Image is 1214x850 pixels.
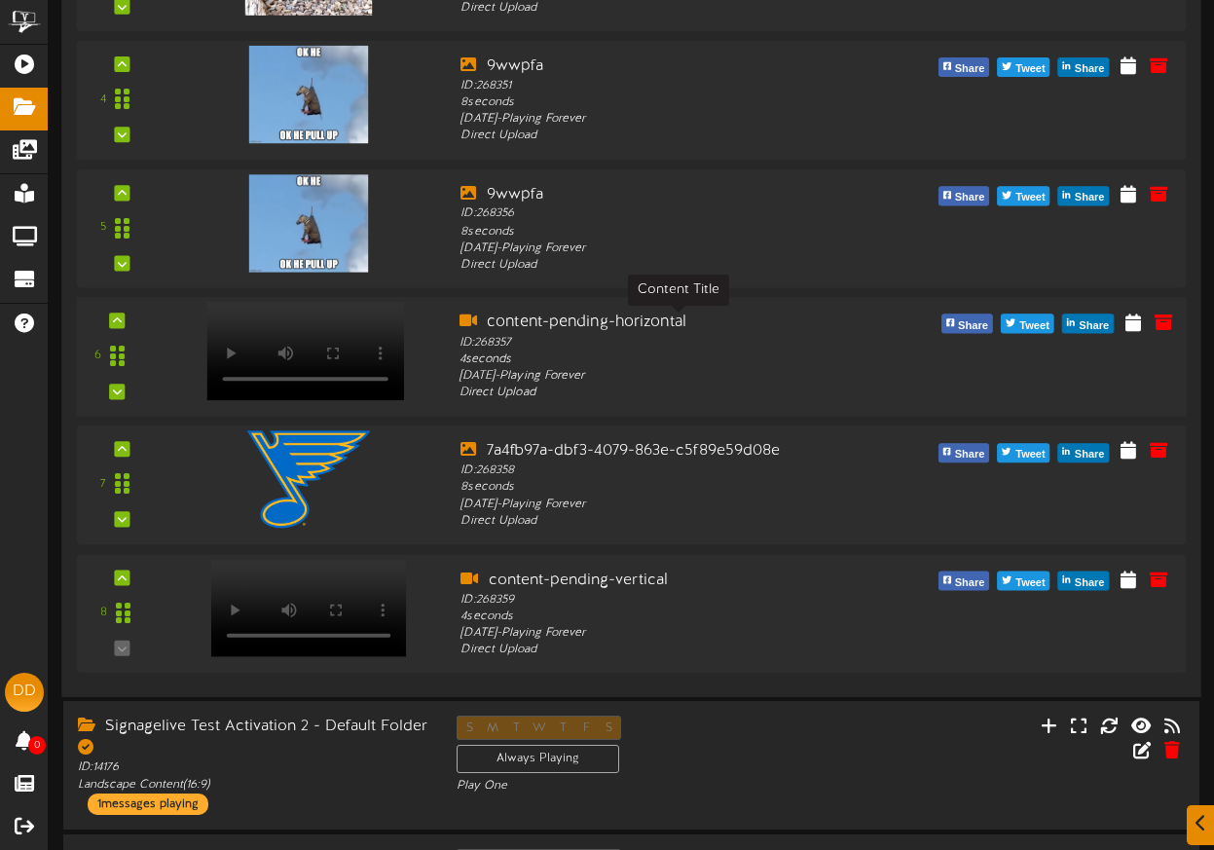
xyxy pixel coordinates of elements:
span: Share [1071,573,1109,594]
button: Share [941,314,993,334]
button: Tweet [1001,314,1054,334]
div: Direct Upload [460,642,894,658]
img: 6f561c3a-86c4-4ef9-985c-f5395dabbf0d.jpg [249,174,368,272]
button: Share [938,572,990,591]
button: Tweet [997,187,1049,206]
button: Share [1058,443,1110,462]
div: 7a4fb97a-dbf3-4079-863e-c5f89e59d08e [460,441,894,463]
div: ID: 268357 4 seconds [460,335,898,369]
div: Always Playing [457,745,619,773]
span: 0 [28,736,46,755]
div: content-pending-vertical [460,570,894,592]
button: Tweet [997,58,1049,78]
div: ID: 268359 4 seconds [460,592,894,625]
span: Share [1075,315,1113,337]
span: Tweet [1015,315,1053,337]
span: Tweet [1012,573,1048,594]
div: [DATE] - Playing Forever [460,112,894,129]
div: Direct Upload [460,513,894,530]
span: Share [1071,188,1109,209]
div: 6 [94,349,101,365]
div: Signagelive Test Activation 2 - Default Folder [78,716,427,760]
button: Tweet [997,443,1049,462]
button: Share [1058,58,1110,78]
span: Share [951,188,989,209]
span: Tweet [1012,188,1048,209]
div: ID: 268351 8 seconds [460,79,894,112]
div: Play One [457,778,806,795]
span: Tweet [1012,444,1048,465]
button: Share [1058,572,1110,591]
div: ID: 14176 Landscape Content ( 16:9 ) [78,759,427,793]
div: 8 [100,605,107,621]
div: Direct Upload [460,257,894,274]
button: Tweet [997,572,1049,591]
div: ID: 268356 8 seconds [460,206,894,240]
div: 9wwpfa [460,56,894,79]
div: content-pending-horizontal [460,313,898,335]
span: Share [954,315,992,337]
div: DD [5,673,44,712]
span: Share [1071,444,1109,465]
div: [DATE] - Playing Forever [460,625,894,642]
div: [DATE] - Playing Forever [460,497,894,513]
span: Tweet [1012,59,1048,81]
button: Share [938,443,990,462]
div: Direct Upload [460,386,898,402]
div: Direct Upload [460,129,894,145]
div: 1 messages playing [88,794,208,815]
span: Share [951,573,989,594]
div: 9wwpfa [460,184,894,206]
div: ID: 268358 8 seconds [460,463,894,497]
button: Share [938,187,990,206]
button: Share [1058,187,1110,206]
img: 1fb1baec-e9bf-433e-b493-be6cb44715fe.png [236,431,382,529]
img: 616a109d-8816-4b5f-a02c-fd4d27719260.jpg [249,47,368,144]
button: Share [938,58,990,78]
div: [DATE] - Playing Forever [460,369,898,386]
div: [DATE] - Playing Forever [460,240,894,257]
button: Share [1062,314,1114,334]
span: Share [1071,59,1109,81]
span: Share [951,444,989,465]
span: Share [951,59,989,81]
